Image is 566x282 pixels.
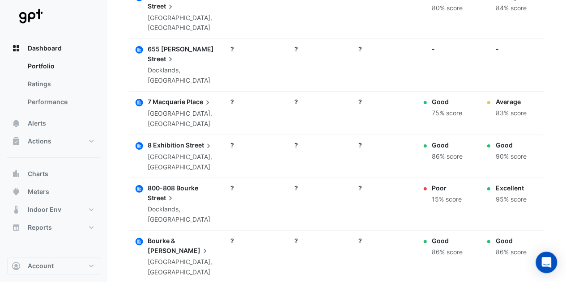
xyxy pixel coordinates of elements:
[21,57,100,75] a: Portfolio
[536,252,557,273] div: Open Intercom Messenger
[230,183,284,193] div: ?
[28,223,52,232] span: Reports
[495,236,526,245] div: Good
[148,109,220,129] div: [GEOGRAPHIC_DATA], [GEOGRAPHIC_DATA]
[432,97,462,106] div: Good
[358,44,411,54] div: ?
[12,119,21,128] app-icon: Alerts
[432,44,435,54] div: -
[148,45,214,53] span: 655 [PERSON_NAME]
[148,193,175,202] span: Street
[28,137,51,146] span: Actions
[7,201,100,219] button: Indoor Env
[186,140,213,150] span: Street
[432,108,462,118] div: 75% score
[294,97,348,106] div: ?
[148,65,220,86] div: Docklands, [GEOGRAPHIC_DATA]
[230,44,284,54] div: ?
[495,247,526,257] div: 86% score
[7,183,100,201] button: Meters
[28,187,49,196] span: Meters
[358,236,411,245] div: ?
[230,140,284,150] div: ?
[12,223,21,232] app-icon: Reports
[432,3,463,13] div: 80% score
[12,205,21,214] app-icon: Indoor Env
[294,236,348,245] div: ?
[7,114,100,132] button: Alerts
[28,169,48,178] span: Charts
[294,183,348,193] div: ?
[7,257,100,275] button: Account
[495,3,526,13] div: 84% score
[7,165,100,183] button: Charts
[28,44,62,53] span: Dashboard
[7,39,100,57] button: Dashboard
[148,152,220,173] div: [GEOGRAPHIC_DATA], [GEOGRAPHIC_DATA]
[495,152,526,162] div: 90% score
[294,44,348,54] div: ?
[28,261,54,270] span: Account
[12,137,21,146] app-icon: Actions
[7,219,100,236] button: Reports
[11,7,51,25] img: Company Logo
[230,97,284,106] div: ?
[148,54,175,63] span: Street
[12,169,21,178] app-icon: Charts
[148,1,175,11] span: Street
[148,245,209,255] span: [PERSON_NAME]
[495,44,498,54] div: -
[12,44,21,53] app-icon: Dashboard
[495,183,526,193] div: Excellent
[148,141,184,149] span: 8 Exhibition
[358,97,411,106] div: ?
[432,152,463,162] div: 86% score
[148,204,220,225] div: Docklands, [GEOGRAPHIC_DATA]
[21,75,100,93] a: Ratings
[7,57,100,114] div: Dashboard
[148,98,185,105] span: 7 Macquarie
[432,247,463,257] div: 86% score
[358,140,411,150] div: ?
[495,108,526,118] div: 83% score
[12,187,21,196] app-icon: Meters
[230,236,284,245] div: ?
[7,132,100,150] button: Actions
[148,13,220,34] div: [GEOGRAPHIC_DATA], [GEOGRAPHIC_DATA]
[148,184,198,192] span: 800-808 Bourke
[495,194,526,205] div: 95% score
[294,140,348,150] div: ?
[187,97,212,107] span: Place
[148,257,220,278] div: [GEOGRAPHIC_DATA], [GEOGRAPHIC_DATA]
[495,140,526,150] div: Good
[432,194,462,205] div: 15% score
[28,205,61,214] span: Indoor Env
[432,183,462,193] div: Poor
[432,140,463,150] div: Good
[358,183,411,193] div: ?
[148,237,175,244] span: Bourke &
[28,119,46,128] span: Alerts
[432,236,463,245] div: Good
[495,97,526,106] div: Average
[21,93,100,111] a: Performance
